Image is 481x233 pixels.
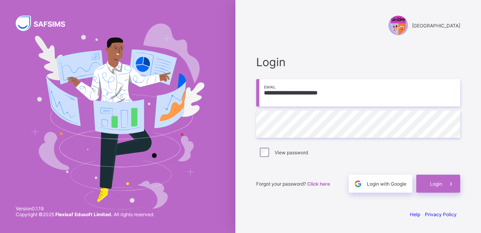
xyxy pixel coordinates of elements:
span: Login with Google [367,181,406,187]
img: SAFSIMS Logo [16,16,75,31]
a: Privacy Policy [425,211,457,217]
span: Login [256,55,460,69]
span: Version 0.1.19 [16,206,154,211]
img: Hero Image [31,23,205,210]
span: Forgot your password? [256,181,330,187]
span: [GEOGRAPHIC_DATA] [412,23,460,29]
span: Login [430,181,442,187]
strong: Flexisaf Edusoft Limited. [55,211,113,217]
label: View password [275,150,308,155]
span: Copyright © 2025 All rights reserved. [16,211,154,217]
a: Click here [307,181,330,187]
a: Help [410,211,420,217]
img: google.396cfc9801f0270233282035f929180a.svg [353,179,363,188]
